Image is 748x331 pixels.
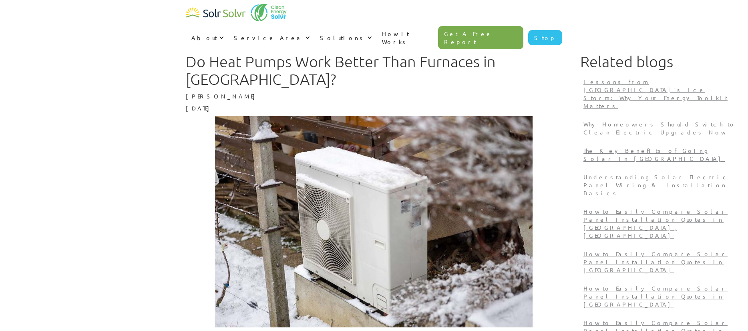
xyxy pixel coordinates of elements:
a: Why Homeowners Should Switch to Clean Electric Upgrades Now [580,117,740,143]
p: Understanding Solar Electric Panel Wiring & Installation Basics [583,173,737,197]
p: The Key Benefits of Going Solar in [GEOGRAPHIC_DATA] [583,146,737,162]
p: How to Easily Compare Solar Panel Installation Quotes in [GEOGRAPHIC_DATA] [583,284,737,308]
p: How to Easily Compare Solar Panel Installation Quotes in [GEOGRAPHIC_DATA] [583,250,737,274]
a: How to Easily Compare Solar Panel Installation Quotes in [GEOGRAPHIC_DATA], [GEOGRAPHIC_DATA] [580,204,740,247]
div: Service Area [228,26,314,50]
div: Service Area [234,34,303,42]
a: Lessons from [GEOGRAPHIC_DATA]’s Ice Storm: Why Your Energy Toolkit Matters [580,74,740,117]
p: How to Easily Compare Solar Panel Installation Quotes in [GEOGRAPHIC_DATA], [GEOGRAPHIC_DATA] [583,207,737,239]
p: [DATE] [186,104,562,112]
div: About [191,34,217,42]
a: How to Easily Compare Solar Panel Installation Quotes in [GEOGRAPHIC_DATA] [580,281,740,315]
a: How It Works [376,22,438,54]
a: How to Easily Compare Solar Panel Installation Quotes in [GEOGRAPHIC_DATA] [580,247,740,281]
h1: Do Heat Pumps Work Better Than Furnaces in [GEOGRAPHIC_DATA]? [186,53,562,88]
h1: Related blogs [580,53,740,70]
p: Lessons from [GEOGRAPHIC_DATA]’s Ice Storm: Why Your Energy Toolkit Matters [583,78,737,110]
a: Understanding Solar Electric Panel Wiring & Installation Basics [580,170,740,204]
a: The Key Benefits of Going Solar in [GEOGRAPHIC_DATA] [580,143,740,170]
p: [PERSON_NAME] [186,92,562,100]
div: Solutions [320,34,365,42]
div: About [186,26,228,50]
p: Why Homeowners Should Switch to Clean Electric Upgrades Now [583,120,737,136]
a: Shop [528,30,562,45]
div: Solutions [314,26,376,50]
a: Get A Free Report [438,26,524,49]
